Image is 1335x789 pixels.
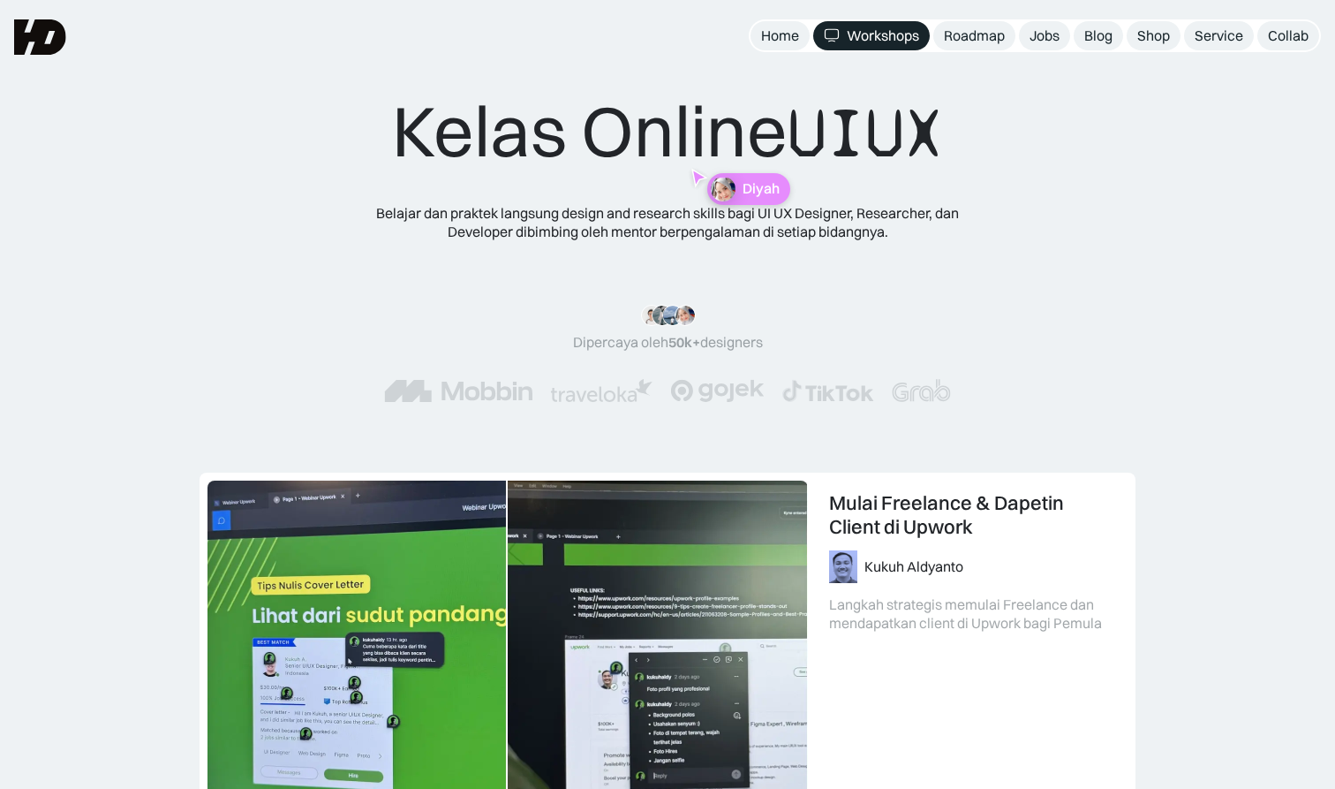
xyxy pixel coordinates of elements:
[813,21,930,50] a: Workshops
[944,27,1005,45] div: Roadmap
[1268,27,1309,45] div: Collab
[668,333,700,351] span: 50k+
[1127,21,1180,50] a: Shop
[1137,27,1170,45] div: Shop
[1195,27,1243,45] div: Service
[761,27,799,45] div: Home
[1074,21,1123,50] a: Blog
[392,88,943,176] div: Kelas Online
[847,27,919,45] div: Workshops
[933,21,1015,50] a: Roadmap
[1019,21,1070,50] a: Jobs
[1084,27,1112,45] div: Blog
[350,204,985,241] div: Belajar dan praktek langsung design and research skills bagi UI UX Designer, Researcher, dan Deve...
[743,180,780,197] p: Diyah
[1257,21,1319,50] a: Collab
[573,333,763,352] div: Dipercaya oleh designers
[1184,21,1254,50] a: Service
[1030,27,1060,45] div: Jobs
[750,21,810,50] a: Home
[788,91,943,176] span: UIUX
